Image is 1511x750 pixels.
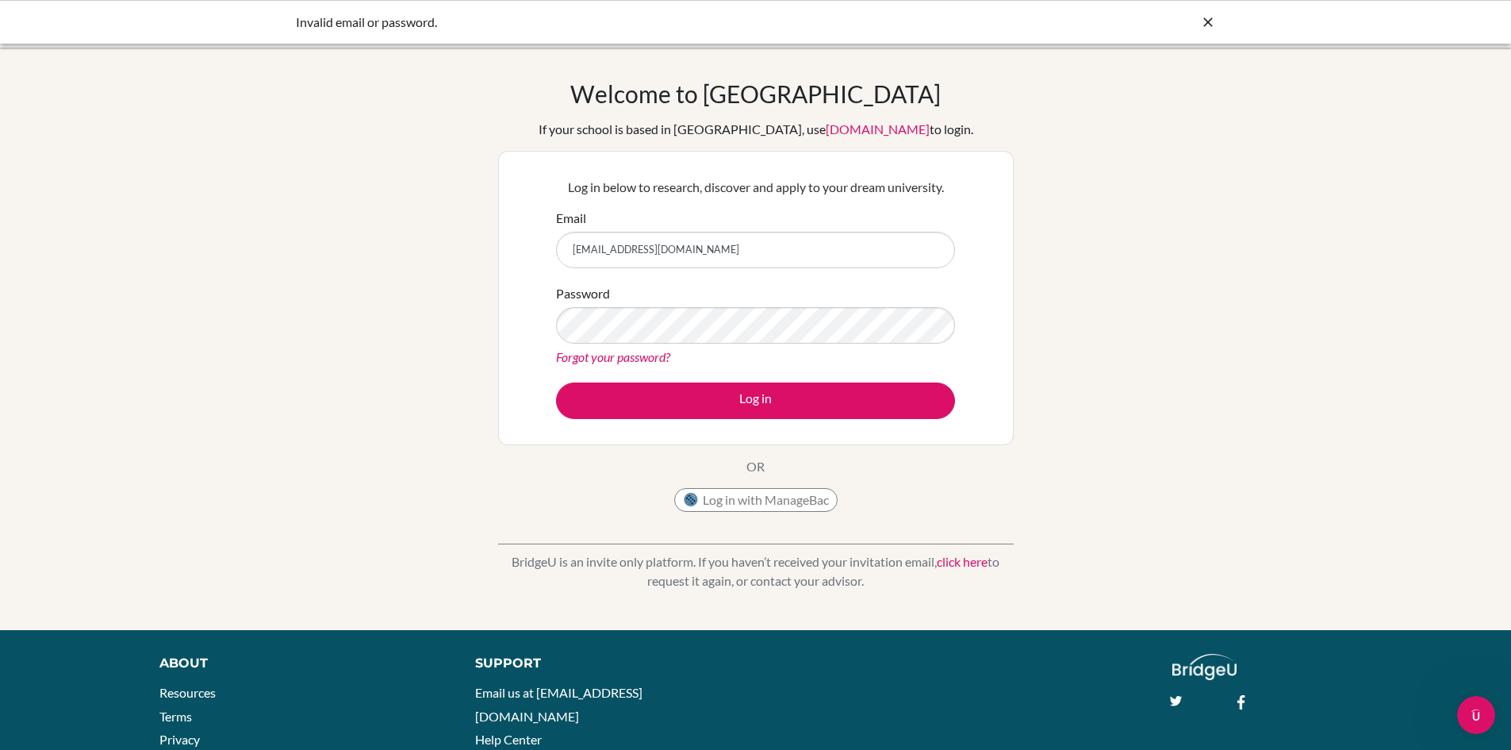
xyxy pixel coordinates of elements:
button: Log in [556,383,955,419]
p: Log in below to research, discover and apply to your dream university. [556,178,955,197]
a: Help Center [475,732,542,747]
label: Email [556,209,586,228]
a: Privacy [159,732,200,747]
button: Log in with ManageBac [674,488,838,512]
img: logo_white@2x-f4f0deed5e89b7ecb1c2cc34c3e3d731f90f0f143d5ea2071677605dd97b5244.png [1172,654,1237,680]
a: Forgot your password? [556,349,670,364]
label: Password [556,284,610,303]
p: OR [746,457,765,476]
a: Email us at [EMAIL_ADDRESS][DOMAIN_NAME] [475,685,642,724]
a: Resources [159,685,216,700]
a: Terms [159,709,192,724]
div: If your school is based in [GEOGRAPHIC_DATA], use to login. [539,120,973,139]
iframe: Intercom live chat [1457,696,1495,734]
div: About [159,654,439,673]
a: [DOMAIN_NAME] [826,121,930,137]
a: click here [937,554,988,569]
div: Support [475,654,737,673]
p: BridgeU is an invite only platform. If you haven’t received your invitation email, to request it ... [498,552,1014,590]
h1: Welcome to [GEOGRAPHIC_DATA] [570,79,941,108]
div: Invalid email or password. [296,13,978,32]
